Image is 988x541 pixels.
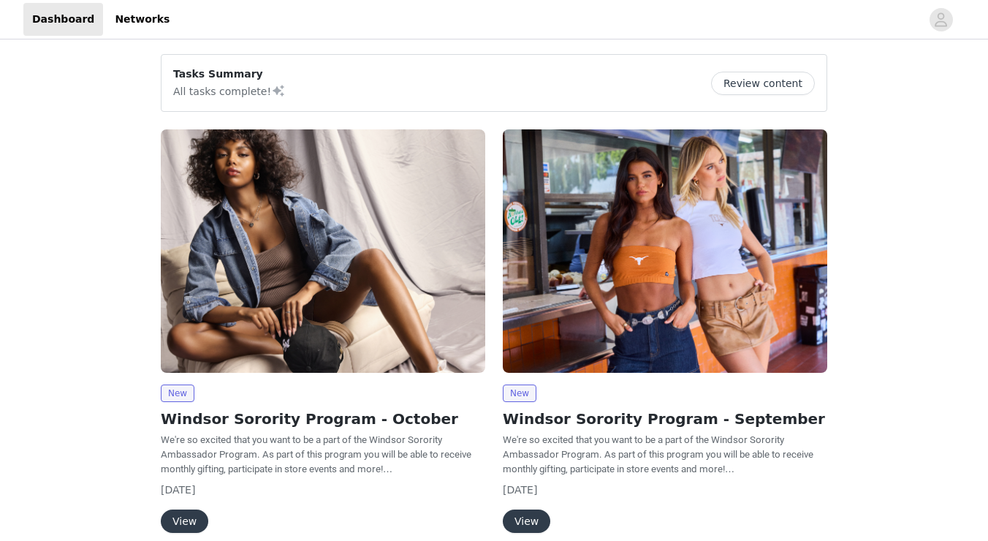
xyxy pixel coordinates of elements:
a: View [503,516,550,527]
a: Networks [106,3,178,36]
span: We're so excited that you want to be a part of the Windsor Sorority Ambassador Program. As part o... [161,434,471,474]
span: [DATE] [503,484,537,496]
span: [DATE] [161,484,195,496]
span: New [503,385,536,402]
button: View [503,510,550,533]
h2: Windsor Sorority Program - September [503,408,827,430]
p: Tasks Summary [173,67,286,82]
button: View [161,510,208,533]
img: Windsor [503,129,827,373]
p: All tasks complete! [173,82,286,99]
img: Windsor [161,129,485,373]
span: We're so excited that you want to be a part of the Windsor Sorority Ambassador Program. As part o... [503,434,813,474]
span: New [161,385,194,402]
a: View [161,516,208,527]
button: Review content [711,72,815,95]
a: Dashboard [23,3,103,36]
div: avatar [934,8,948,31]
h2: Windsor Sorority Program - October [161,408,485,430]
